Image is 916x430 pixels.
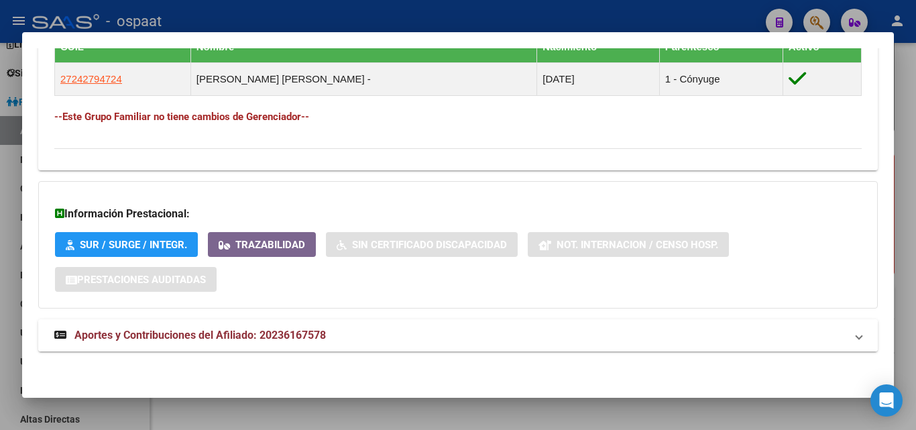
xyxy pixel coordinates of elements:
[528,232,729,257] button: Not. Internacion / Censo Hosp.
[55,267,217,292] button: Prestaciones Auditadas
[870,384,903,417] div: Open Intercom Messenger
[537,63,659,96] td: [DATE]
[55,232,198,257] button: SUR / SURGE / INTEGR.
[60,73,122,85] span: 27242794724
[54,109,862,124] h4: --Este Grupo Familiar no tiene cambios de Gerenciador--
[208,232,316,257] button: Trazabilidad
[38,319,878,352] mat-expansion-panel-header: Aportes y Contribuciones del Afiliado: 20236167578
[235,239,305,251] span: Trazabilidad
[74,329,326,341] span: Aportes y Contribuciones del Afiliado: 20236167578
[557,239,718,251] span: Not. Internacion / Censo Hosp.
[326,232,518,257] button: Sin Certificado Discapacidad
[77,274,206,286] span: Prestaciones Auditadas
[55,206,861,222] h3: Información Prestacional:
[80,239,187,251] span: SUR / SURGE / INTEGR.
[659,63,783,96] td: 1 - Cónyuge
[190,63,537,96] td: [PERSON_NAME] [PERSON_NAME] -
[352,239,507,251] span: Sin Certificado Discapacidad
